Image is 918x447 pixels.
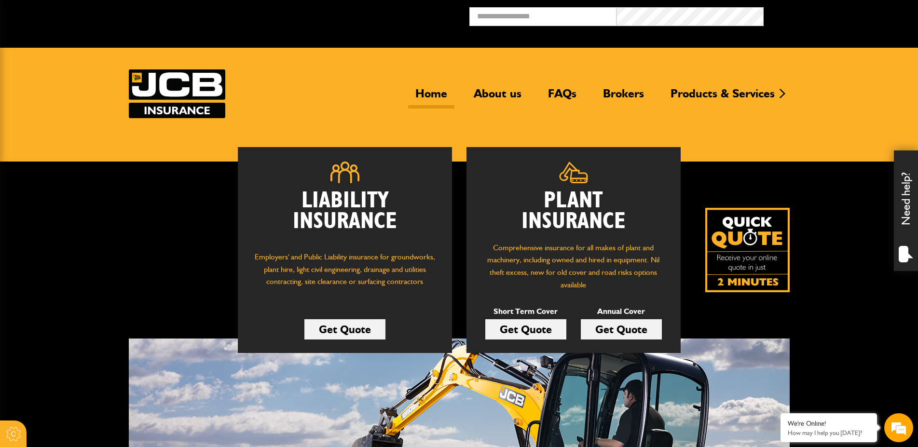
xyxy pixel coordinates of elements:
[485,319,566,339] a: Get Quote
[788,420,870,428] div: We're Online!
[663,86,782,108] a: Products & Services
[129,69,225,118] img: JCB Insurance Services logo
[252,190,438,242] h2: Liability Insurance
[481,190,666,232] h2: Plant Insurance
[705,208,790,292] img: Quick Quote
[705,208,790,292] a: Get your insurance quote isn just 2-minutes
[481,242,666,291] p: Comprehensive insurance for all makes of plant and machinery, including owned and hired in equipm...
[466,86,529,108] a: About us
[129,69,225,118] a: JCB Insurance Services
[304,319,385,339] a: Get Quote
[252,251,438,297] p: Employers' and Public Liability insurance for groundworks, plant hire, light civil engineering, d...
[541,86,584,108] a: FAQs
[764,7,911,22] button: Broker Login
[408,86,454,108] a: Home
[596,86,651,108] a: Brokers
[581,319,662,339] a: Get Quote
[788,429,870,436] p: How may I help you today?
[581,305,662,318] p: Annual Cover
[894,150,918,271] div: Need help?
[485,305,566,318] p: Short Term Cover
